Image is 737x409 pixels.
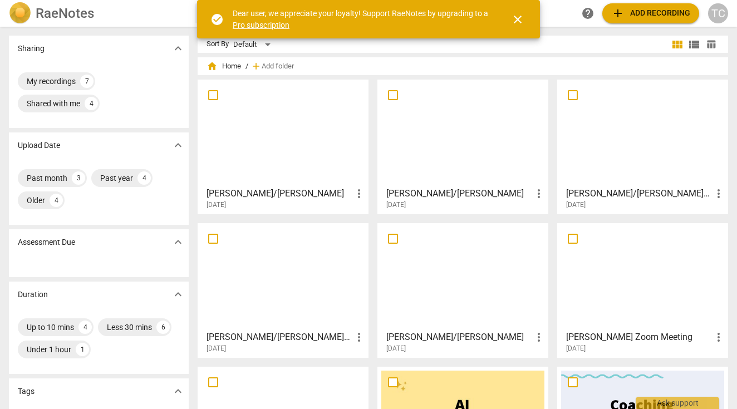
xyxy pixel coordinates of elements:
span: more_vert [712,331,725,344]
h2: RaeNotes [36,6,94,21]
span: [DATE] [386,344,406,353]
div: 4 [85,97,98,110]
span: add [611,7,625,20]
div: Shared with me [27,98,80,109]
span: more_vert [352,331,366,344]
span: view_list [687,38,701,51]
span: more_vert [352,187,366,200]
button: Tile view [669,36,686,53]
a: [PERSON_NAME]/[PERSON_NAME] coaching session[DATE] [561,83,724,209]
div: Up to 10 mins [27,322,74,333]
span: help [581,7,594,20]
span: expand_more [171,385,185,398]
span: add [250,61,262,72]
div: Default [233,36,274,53]
span: table_chart [706,39,716,50]
a: [PERSON_NAME]/[PERSON_NAME][DATE] [381,83,544,209]
h3: Tara/Alex coaching session [566,187,712,200]
a: [PERSON_NAME] Zoom Meeting[DATE] [561,227,724,353]
div: 3 [72,171,85,185]
div: Less 30 mins [107,322,152,333]
h3: Tara/Fran [386,331,532,344]
a: Pro subscription [233,21,289,29]
h3: Tara Corry's Zoom Meeting [566,331,712,344]
a: LogoRaeNotes [9,2,186,24]
h3: Tara/Fran [386,187,532,200]
a: [PERSON_NAME]/[PERSON_NAME][DATE] [381,227,544,353]
div: Dear user, we appreciate your loyalty! Support RaeNotes by upgrading to a [233,8,491,31]
div: 7 [80,75,94,88]
button: Table view [702,36,719,53]
span: Add folder [262,62,294,71]
h3: Tara/Alex coaching session [207,331,352,344]
span: more_vert [532,331,546,344]
p: Tags [18,386,35,397]
p: Upload Date [18,140,60,151]
span: expand_more [171,42,185,55]
a: [PERSON_NAME]/[PERSON_NAME] coaching session[DATE] [202,227,365,353]
div: Past year [100,173,133,184]
span: expand_more [171,288,185,301]
p: Duration [18,289,48,300]
span: Home [207,61,241,72]
p: Assessment Due [18,236,75,248]
button: Show more [170,286,186,303]
div: 1 [76,343,89,356]
img: Logo [9,2,31,24]
span: [DATE] [207,200,226,210]
a: [PERSON_NAME]/[PERSON_NAME][DATE] [202,83,365,209]
div: 4 [50,194,63,207]
div: 6 [156,321,170,334]
span: more_vert [532,187,546,200]
button: Show more [170,40,186,57]
button: Close [504,6,531,33]
span: more_vert [712,187,725,200]
span: [DATE] [566,344,586,353]
div: My recordings [27,76,76,87]
span: view_module [671,38,684,51]
div: Under 1 hour [27,344,71,355]
div: Past month [27,173,67,184]
span: [DATE] [386,200,406,210]
span: expand_more [171,139,185,152]
span: / [245,62,248,71]
span: [DATE] [566,200,586,210]
button: Show more [170,383,186,400]
h3: Tara/Allison [207,187,352,200]
button: Show more [170,234,186,250]
div: 4 [78,321,92,334]
button: Upload [602,3,699,23]
button: List view [686,36,702,53]
div: Ask support [636,397,719,409]
span: [DATE] [207,344,226,353]
span: Add recording [611,7,690,20]
div: Older [27,195,45,206]
span: expand_more [171,235,185,249]
div: Sort By [207,40,229,48]
a: Help [578,3,598,23]
p: Sharing [18,43,45,55]
span: home [207,61,218,72]
button: TC [708,3,728,23]
div: 4 [137,171,151,185]
span: close [511,13,524,26]
button: Show more [170,137,186,154]
span: check_circle [210,13,224,26]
